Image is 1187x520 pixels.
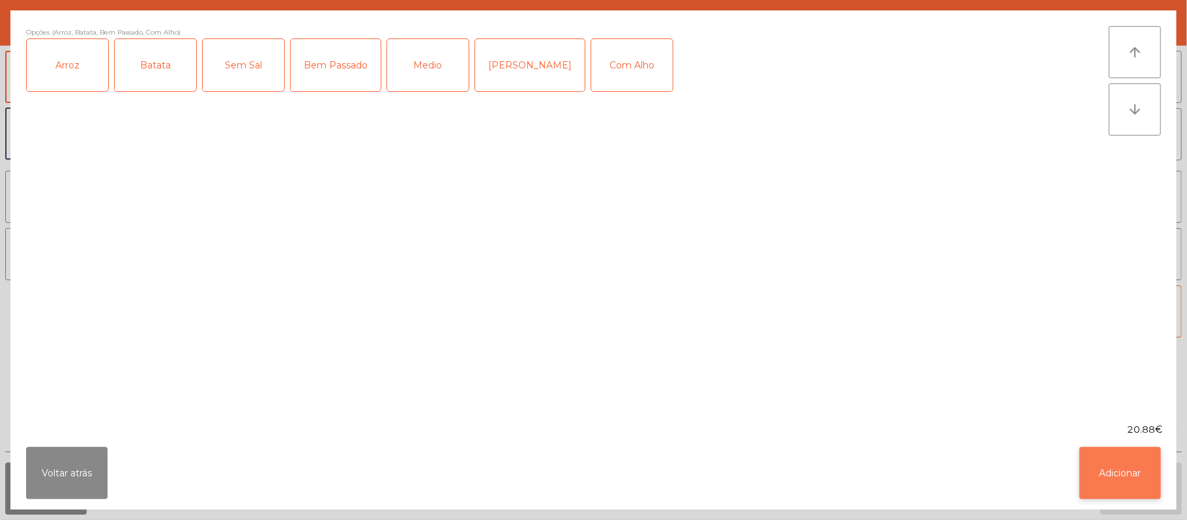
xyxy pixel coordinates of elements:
[203,39,284,91] div: Sem Sal
[52,26,181,38] span: (Arroz, Batata, Bem Passado, Com Alho)
[1109,26,1161,78] button: arrow_upward
[1127,44,1143,60] i: arrow_upward
[27,39,108,91] div: Arroz
[26,26,50,38] span: Opções
[1127,102,1143,117] i: arrow_downward
[1109,83,1161,136] button: arrow_downward
[475,39,585,91] div: [PERSON_NAME]
[291,39,381,91] div: Bem Passado
[10,423,1177,437] div: 20.88€
[591,39,673,91] div: Com Alho
[115,39,196,91] div: Batata
[26,447,108,499] button: Voltar atrás
[1079,447,1161,499] button: Adicionar
[387,39,469,91] div: Medio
